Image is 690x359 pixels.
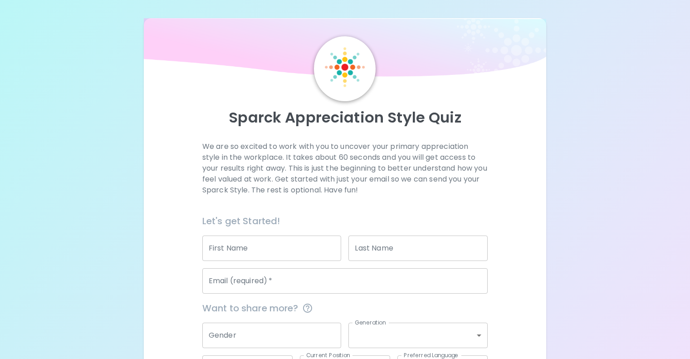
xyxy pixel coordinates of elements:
img: wave [144,18,546,82]
p: Sparck Appreciation Style Quiz [155,108,535,127]
label: Current Position [306,351,350,359]
p: We are so excited to work with you to uncover your primary appreciation style in the workplace. I... [202,141,488,196]
label: Generation [355,319,386,326]
h6: Let's get Started! [202,214,488,228]
svg: This information is completely confidential and only used for aggregated appreciation studies at ... [302,303,313,314]
label: Preferred Language [404,351,458,359]
span: Want to share more? [202,301,488,315]
img: Sparck Logo [325,47,365,87]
